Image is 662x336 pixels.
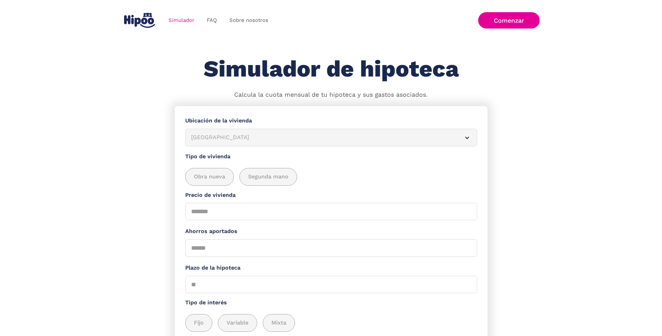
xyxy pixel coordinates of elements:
[185,117,477,125] label: Ubicación de la vivienda
[194,173,225,181] span: Obra nueva
[191,133,455,142] div: [GEOGRAPHIC_DATA]
[204,56,459,82] h1: Simulador de hipoteca
[185,314,477,332] div: add_description_here
[185,264,477,272] label: Plazo de la hipoteca
[194,319,204,327] span: Fijo
[185,227,477,236] label: Ahorros aportados
[271,319,286,327] span: Mixta
[185,298,477,307] label: Tipo de interés
[123,10,157,31] a: home
[234,90,428,99] p: Calcula la cuota mensual de tu hipoteca y sus gastos asociados.
[162,14,201,27] a: Simulador
[201,14,223,27] a: FAQ
[185,168,477,186] div: add_description_here
[478,12,540,29] a: Comenzar
[227,319,248,327] span: Variable
[223,14,275,27] a: Sobre nosotros
[185,152,477,161] label: Tipo de vivienda
[185,129,477,146] article: [GEOGRAPHIC_DATA]
[248,173,288,181] span: Segunda mano
[185,191,477,200] label: Precio de vivienda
